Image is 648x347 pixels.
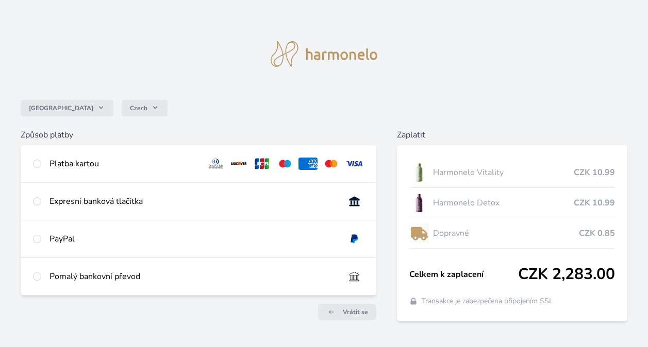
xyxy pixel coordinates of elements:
[229,158,248,170] img: discover.svg
[276,158,295,170] img: maestro.svg
[253,158,272,170] img: jcb.svg
[409,160,429,185] img: CLEAN_VITALITY_se_stinem_x-lo.jpg
[21,129,376,141] h6: Způsob platby
[130,104,147,112] span: Czech
[49,158,198,170] div: Platba kartou
[579,227,615,239] span: CZK 0.85
[345,233,364,245] img: paypal.svg
[29,104,93,112] span: [GEOGRAPHIC_DATA]
[49,270,337,283] div: Pomalý bankovní převod
[574,166,615,179] span: CZK 10.99
[409,190,429,216] img: DETOX_se_stinem_x-lo.jpg
[322,158,341,170] img: mc.svg
[345,195,364,207] img: onlineBanking_CZ.svg
[518,265,615,284] span: CZK 2,283.00
[318,304,376,320] a: Vrátit se
[122,100,168,116] button: Czech
[574,197,615,209] span: CZK 10.99
[433,166,574,179] span: Harmonelo Vitality
[345,270,364,283] img: bankTransfer_IBAN.svg
[206,158,225,170] img: diners.svg
[422,296,553,306] span: Transakce je zabezpečena připojením SSL
[343,308,368,316] span: Vrátit se
[409,220,429,246] img: delivery-lo.png
[21,100,113,116] button: [GEOGRAPHIC_DATA]
[298,158,318,170] img: amex.svg
[433,197,574,209] span: Harmonelo Detox
[49,233,337,245] div: PayPal
[345,158,364,170] img: visa.svg
[433,227,579,239] span: Dopravné
[49,195,337,207] div: Expresní banková tlačítka
[397,129,627,141] h6: Zaplatit
[271,41,378,67] img: logo.svg
[409,268,518,281] span: Celkem k zaplacení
